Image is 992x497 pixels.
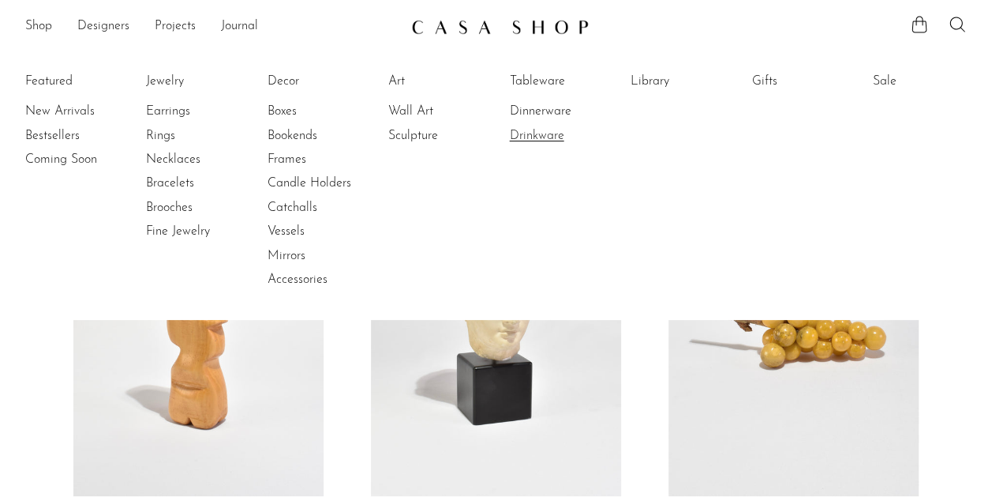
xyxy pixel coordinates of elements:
a: Earrings [146,103,264,120]
a: Sale [873,73,991,90]
a: Wall Art [388,103,507,120]
a: Gifts [751,73,870,90]
a: Catchalls [268,199,386,216]
a: New Arrivals [25,103,144,120]
ul: Featured [25,100,144,171]
a: Necklaces [146,151,264,168]
ul: Art [388,70,507,148]
a: Shop [25,17,52,37]
a: Sculpture [388,127,507,145]
a: Art [388,73,507,90]
a: Vessels [268,223,386,240]
a: Jewelry [146,73,264,90]
a: Rings [146,127,264,145]
a: Dinnerware [510,103,628,120]
a: Projects [155,17,196,37]
ul: NEW HEADER MENU [25,13,399,40]
a: Fine Jewelry [146,223,264,240]
a: Tableware [510,73,628,90]
a: Designers [77,17,129,37]
a: Frames [268,151,386,168]
ul: Decor [268,70,386,292]
nav: Desktop navigation [25,13,399,40]
a: Candle Holders [268,175,386,192]
a: Library [631,73,749,90]
ul: Sale [873,70,991,100]
a: Coming Soon [25,151,144,168]
a: Drinkware [510,127,628,145]
ul: Tableware [510,70,628,148]
a: Bookends [268,127,386,145]
a: Bestsellers [25,127,144,145]
ul: Library [631,70,749,100]
ul: Gifts [751,70,870,100]
a: Mirrors [268,247,386,265]
a: Bracelets [146,175,264,192]
a: Accessories [268,271,386,288]
a: Decor [268,73,386,90]
a: Brooches [146,199,264,216]
ul: Jewelry [146,70,264,244]
a: Boxes [268,103,386,120]
a: Journal [221,17,258,37]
